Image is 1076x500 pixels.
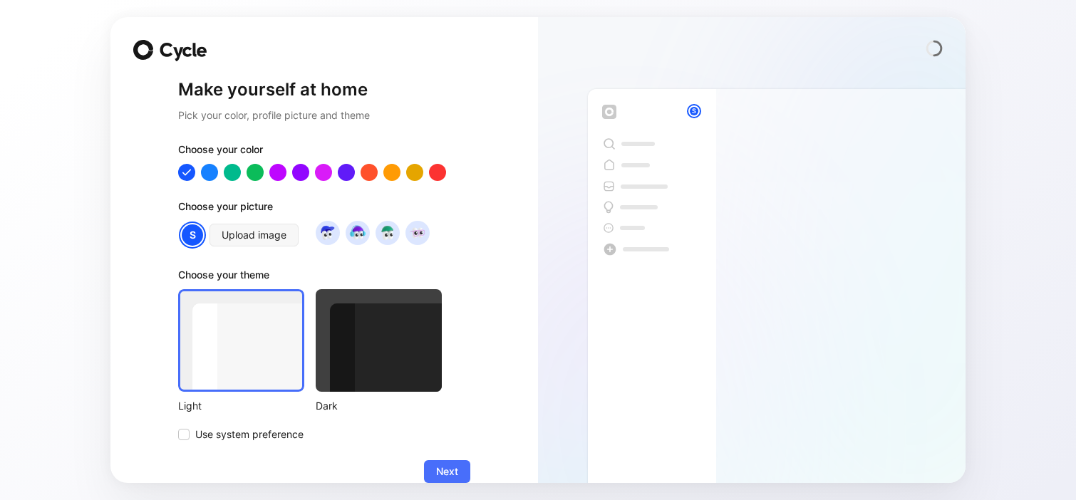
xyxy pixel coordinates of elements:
[318,223,337,242] img: avatar
[688,105,700,117] div: S
[180,223,205,247] div: S
[348,223,367,242] img: avatar
[178,107,470,124] h2: Pick your color, profile picture and theme
[178,397,304,415] div: Light
[178,78,470,101] h1: Make yourself at home
[408,223,427,242] img: avatar
[316,397,442,415] div: Dark
[209,224,299,246] button: Upload image
[178,266,442,289] div: Choose your theme
[378,223,397,242] img: avatar
[222,226,286,244] span: Upload image
[602,105,616,119] img: workspace-default-logo-wX5zAyuM.png
[436,463,458,480] span: Next
[195,426,304,443] span: Use system preference
[178,141,470,164] div: Choose your color
[178,198,470,221] div: Choose your picture
[424,460,470,483] button: Next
